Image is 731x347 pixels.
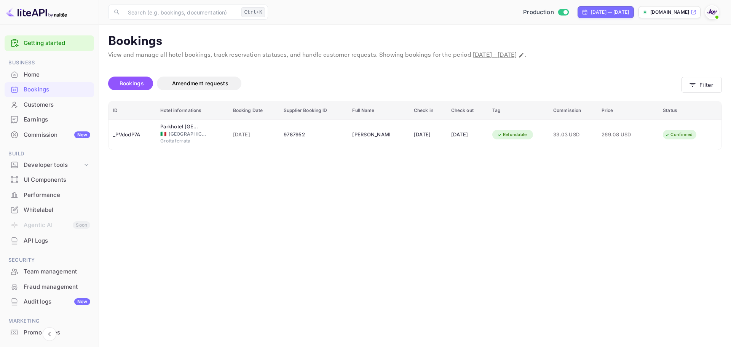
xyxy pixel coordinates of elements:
[24,85,90,94] div: Bookings
[172,80,228,86] span: Amendment requests
[233,131,275,139] span: [DATE]
[5,280,94,294] a: Fraud management
[24,176,90,184] div: UI Components
[602,131,640,139] span: 269.08 USD
[123,5,238,20] input: Search (e.g. bookings, documentation)
[660,130,697,139] div: Confirmed
[5,158,94,172] div: Developer tools
[5,317,94,325] span: Marketing
[5,59,94,67] span: Business
[5,98,94,112] a: Customers
[24,283,90,291] div: Fraud management
[5,256,94,264] span: Security
[5,233,94,248] a: API Logs
[5,150,94,158] span: Build
[520,8,571,17] div: Switch to Sandbox mode
[409,101,447,120] th: Check in
[5,280,94,294] div: Fraud management
[24,131,90,139] div: Commission
[160,138,198,144] span: Grottaferrata
[43,327,56,341] button: Collapse navigation
[74,298,90,305] div: New
[74,131,90,138] div: New
[549,101,597,120] th: Commission
[24,328,90,337] div: Promo codes
[5,67,94,82] a: Home
[113,129,151,141] div: _PVdodP7A
[492,130,532,139] div: Refundable
[279,101,348,120] th: Supplier Booking ID
[414,129,442,141] div: [DATE]
[5,173,94,187] a: UI Components
[5,294,94,309] div: Audit logsNew
[451,129,483,141] div: [DATE]
[5,128,94,142] a: CommissionNew
[109,101,156,120] th: ID
[24,115,90,124] div: Earnings
[5,325,94,340] div: Promo codes
[591,9,629,16] div: [DATE] — [DATE]
[120,80,144,86] span: Bookings
[24,206,90,214] div: Whitelabel
[5,173,94,187] div: UI Components
[24,70,90,79] div: Home
[5,82,94,97] div: Bookings
[706,6,718,18] img: With Joy
[348,101,409,120] th: Full Name
[6,6,67,18] img: LiteAPI logo
[682,77,722,93] button: Filter
[228,101,279,120] th: Booking Date
[241,7,265,17] div: Ctrl+K
[160,131,166,136] span: Italy
[5,264,94,278] a: Team management
[5,82,94,96] a: Bookings
[24,267,90,276] div: Team management
[447,101,488,120] th: Check out
[5,294,94,309] a: Audit logsNew
[473,51,517,59] span: [DATE] - [DATE]
[24,101,90,109] div: Customers
[5,203,94,217] a: Whitelabel
[517,51,525,59] button: Change date range
[160,123,198,131] div: Parkhotel Villa Grazioli
[523,8,554,17] span: Production
[5,325,94,339] a: Promo codes
[597,101,658,120] th: Price
[108,34,722,49] p: Bookings
[156,101,228,120] th: Hotel informations
[5,112,94,127] div: Earnings
[108,51,722,60] p: View and manage all hotel bookings, track reservation statuses, and handle customer requests. Sho...
[5,264,94,279] div: Team management
[169,131,207,138] span: [GEOGRAPHIC_DATA]
[5,35,94,51] div: Getting started
[24,237,90,245] div: API Logs
[658,101,721,120] th: Status
[352,129,390,141] div: Quirina Buchwald
[108,77,682,90] div: account-settings tabs
[284,129,343,141] div: 9787952
[24,191,90,200] div: Performance
[24,297,90,306] div: Audit logs
[5,112,94,126] a: Earnings
[5,188,94,202] a: Performance
[5,67,94,82] div: Home
[553,131,592,139] span: 33.03 USD
[5,233,94,248] div: API Logs
[109,101,721,150] table: booking table
[650,9,689,16] p: [DOMAIN_NAME]
[24,161,83,170] div: Developer tools
[24,39,90,48] a: Getting started
[488,101,549,120] th: Tag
